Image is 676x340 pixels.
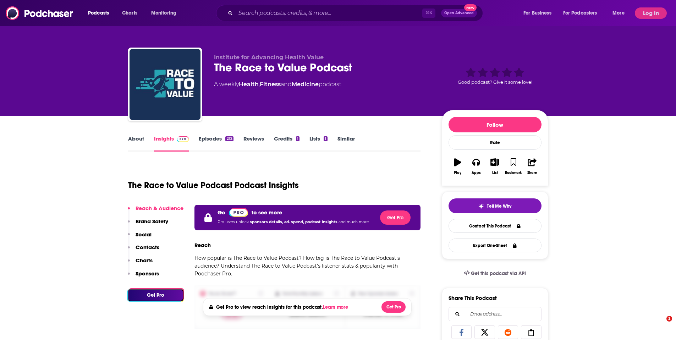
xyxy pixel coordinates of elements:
[442,54,548,98] div: Good podcast? Give it some love!
[563,8,597,18] span: For Podcasters
[467,154,485,179] button: Apps
[505,171,522,175] div: Bookmark
[136,270,159,277] p: Sponsors
[225,136,233,141] div: 212
[612,8,625,18] span: More
[128,270,159,283] button: Sponsors
[243,135,264,152] a: Reviews
[454,171,461,175] div: Play
[136,205,183,212] p: Reach & Audience
[380,210,411,225] button: Get Pro
[449,198,542,213] button: tell me why sparkleTell Me Why
[6,6,74,20] img: Podchaser - Follow, Share and Rate Podcasts
[154,135,189,152] a: InsightsPodchaser Pro
[128,180,299,191] h1: The Race to Value Podcast Podcast Insights
[128,218,168,231] button: Brand Safety
[381,301,406,313] button: Get Pro
[136,231,152,238] p: Social
[130,49,200,120] img: The Race to Value Podcast
[136,257,153,264] p: Charts
[236,7,422,19] input: Search podcasts, credits, & more...
[122,8,137,18] span: Charts
[449,117,542,132] button: Follow
[652,316,669,333] iframe: Intercom live chat
[449,238,542,252] button: Export One-Sheet
[128,244,159,257] button: Contacts
[521,325,542,339] a: Copy Link
[527,171,537,175] div: Share
[177,136,189,142] img: Podchaser Pro
[128,135,144,152] a: About
[128,231,152,244] button: Social
[449,307,542,321] div: Search followers
[472,171,481,175] div: Apps
[666,316,672,322] span: 1
[292,81,319,88] a: Medicine
[485,154,504,179] button: List
[199,135,233,152] a: Episodes212
[309,135,327,152] a: Lists1
[88,8,109,18] span: Podcasts
[324,136,327,141] div: 1
[136,244,159,251] p: Contacts
[83,7,118,19] button: open menu
[478,203,484,209] img: tell me why sparkle
[128,205,183,218] button: Reach & Audience
[252,209,282,216] p: to see more
[451,325,472,339] a: Share on Facebook
[128,289,183,301] button: Get Pro
[504,154,523,179] button: Bookmark
[229,208,248,217] img: Podchaser Pro
[464,4,477,11] span: New
[218,217,369,227] p: Pro users unlock and much more.
[128,257,153,270] button: Charts
[223,5,490,21] div: Search podcasts, credits, & more...
[274,135,299,152] a: Credits1
[458,265,532,282] a: Get this podcast via API
[136,218,168,225] p: Brand Safety
[559,7,608,19] button: open menu
[455,307,535,321] input: Email address...
[281,81,292,88] span: and
[260,81,281,88] a: Fitness
[218,209,225,216] p: Go
[487,203,511,209] span: Tell Me Why
[146,7,186,19] button: open menu
[216,304,350,310] h4: Get Pro to view reach insights for this podcast.
[492,171,498,175] div: List
[214,54,324,61] span: Institute for Advancing Health Value
[635,7,667,19] button: Log In
[523,154,541,179] button: Share
[449,154,467,179] button: Play
[449,295,497,301] h3: Share This Podcast
[214,80,341,89] div: A weekly podcast
[194,242,211,248] h3: Reach
[608,7,633,19] button: open menu
[229,208,248,217] a: Pro website
[422,9,435,18] span: ⌘ K
[259,81,260,88] span: ,
[337,135,355,152] a: Similar
[449,219,542,233] a: Contact This Podcast
[523,8,551,18] span: For Business
[444,11,474,15] span: Open Advanced
[239,81,259,88] a: Health
[441,9,477,17] button: Open AdvancedNew
[151,8,176,18] span: Monitoring
[474,325,495,339] a: Share on X/Twitter
[194,254,421,278] p: How popular is The Race to Value Podcast? How big is The Race to Value Podcast's audience? Unders...
[498,325,518,339] a: Share on Reddit
[323,305,350,310] button: Learn more
[117,7,142,19] a: Charts
[449,135,542,150] div: Rate
[250,220,339,224] span: sponsors details, ad. spend, podcast insights
[471,270,526,276] span: Get this podcast via API
[518,7,560,19] button: open menu
[458,79,532,85] span: Good podcast? Give it some love!
[296,136,299,141] div: 1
